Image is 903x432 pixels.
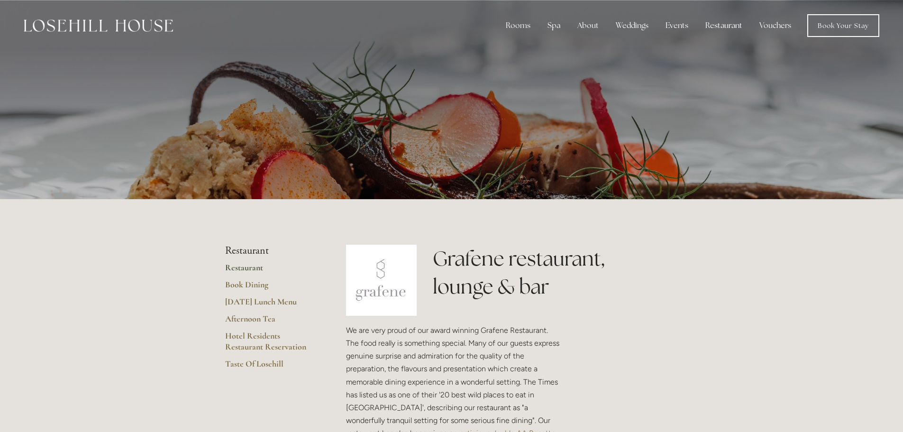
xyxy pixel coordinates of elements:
a: Taste Of Losehill [225,358,316,376]
img: grafene.jpg [346,245,417,316]
a: Book Dining [225,279,316,296]
img: Losehill House [24,19,173,32]
a: Restaurant [225,262,316,279]
li: Restaurant [225,245,316,257]
a: Vouchers [752,16,799,35]
a: Hotel Residents Restaurant Reservation [225,331,316,358]
div: Spa [540,16,568,35]
div: Weddings [608,16,656,35]
div: About [570,16,606,35]
a: Afternoon Tea [225,313,316,331]
div: Events [658,16,696,35]
a: Book Your Stay [807,14,879,37]
h1: Grafene restaurant, lounge & bar [433,245,678,301]
a: [DATE] Lunch Menu [225,296,316,313]
div: Restaurant [698,16,750,35]
div: Rooms [498,16,538,35]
